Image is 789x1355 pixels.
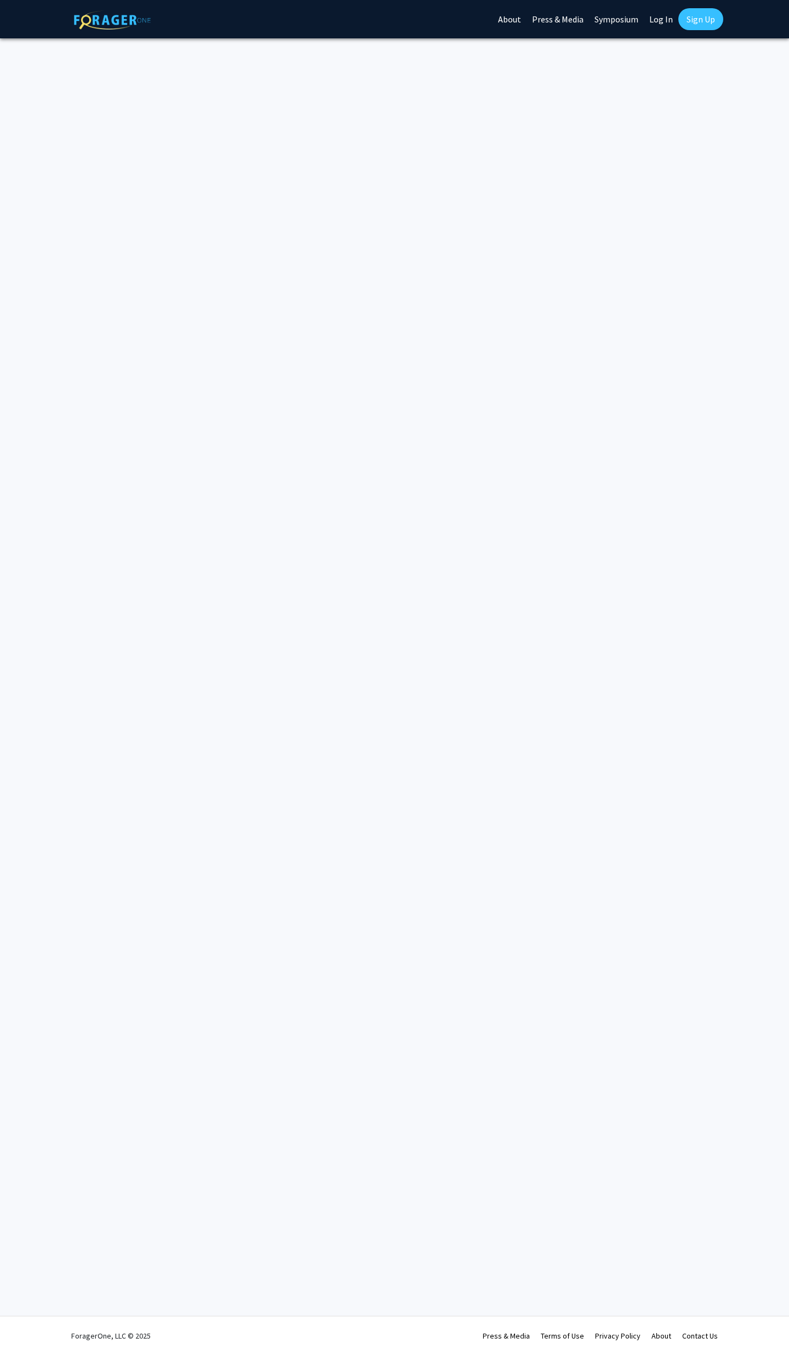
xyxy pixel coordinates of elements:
img: ForagerOne Logo [74,10,151,30]
a: Terms of Use [541,1331,584,1341]
a: About [651,1331,671,1341]
div: ForagerOne, LLC © 2025 [71,1317,151,1355]
a: Press & Media [483,1331,530,1341]
a: Privacy Policy [595,1331,641,1341]
a: Sign Up [678,8,723,30]
a: Contact Us [682,1331,718,1341]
